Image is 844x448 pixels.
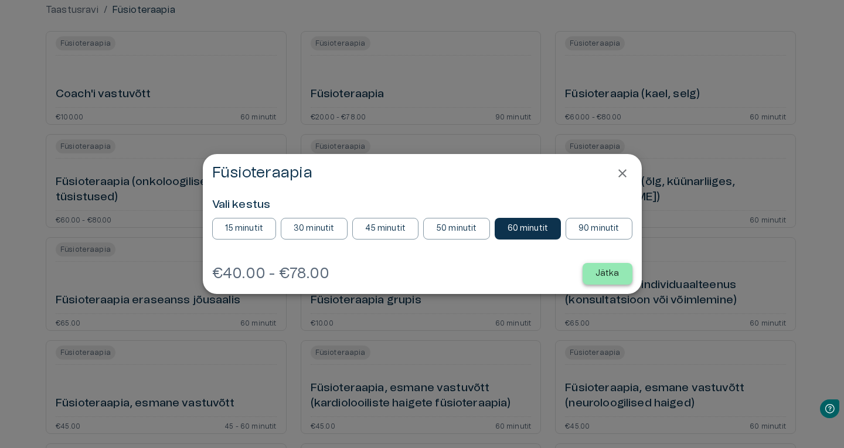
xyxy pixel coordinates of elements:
p: 60 minutit [508,223,549,235]
p: 50 minutit [436,223,477,235]
h4: €40.00 - €78.00 [212,264,330,283]
p: 30 minutit [294,223,335,235]
button: 50 minutit [423,218,490,240]
p: 15 minutit [225,223,264,235]
p: 90 minutit [578,223,620,235]
button: Close [612,163,632,183]
p: Jätka [595,268,620,280]
button: 45 minutit [352,218,419,240]
h6: Vali kestus [212,197,632,213]
iframe: Help widget launcher [753,395,844,428]
p: 45 minutit [365,223,406,235]
button: 15 minutit [212,218,277,240]
button: 90 minutit [566,218,632,240]
button: 60 minutit [495,218,561,240]
button: Jätka [583,263,632,285]
button: 30 minutit [281,218,348,240]
h4: Füsioteraapia [212,163,312,182]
